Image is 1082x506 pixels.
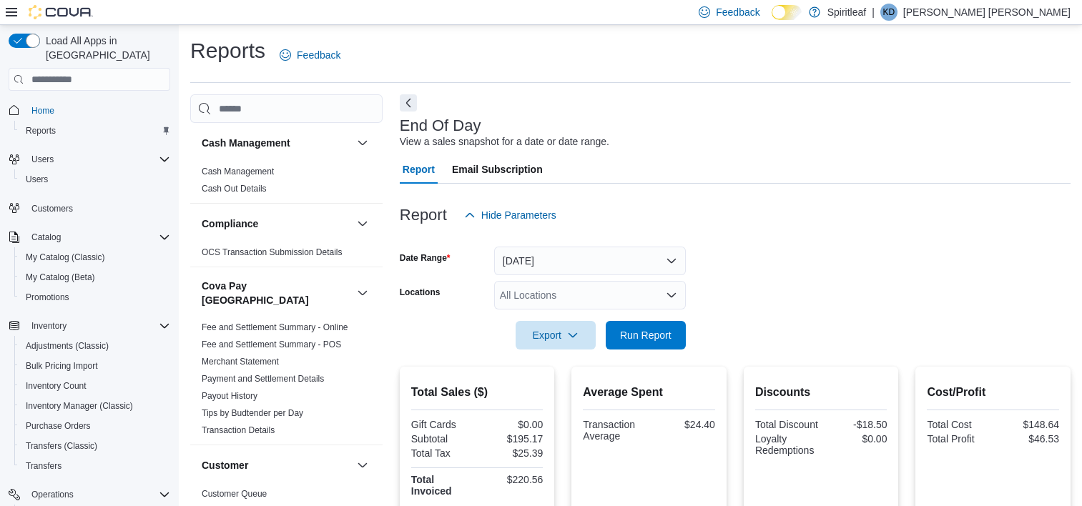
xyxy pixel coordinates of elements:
[14,121,176,141] button: Reports
[20,337,114,354] a: Adjustments (Classic)
[202,407,303,419] span: Tips by Budtender per Day
[202,425,275,436] span: Transaction Details
[354,457,371,474] button: Customer
[202,373,324,385] span: Payment and Settlement Details
[14,416,176,436] button: Purchase Orders
[20,171,54,188] a: Users
[26,420,91,432] span: Purchase Orders
[20,357,170,374] span: Bulk Pricing Import
[583,419,646,442] div: Transaction Average
[26,440,97,452] span: Transfers (Classic)
[411,474,452,497] strong: Total Invoiced
[927,433,990,445] div: Total Profit
[202,167,274,177] a: Cash Management
[411,433,474,445] div: Subtotal
[26,460,62,472] span: Transfers
[190,163,383,203] div: Cash Management
[202,391,257,401] a: Payout History
[202,488,267,500] span: Customer Queue
[14,456,176,476] button: Transfers
[202,356,279,367] span: Merchant Statement
[26,200,79,217] a: Customers
[20,171,170,188] span: Users
[20,417,170,435] span: Purchase Orders
[190,319,383,445] div: Cova Pay [GEOGRAPHIC_DATA]
[996,419,1059,430] div: $148.64
[824,433,887,445] div: $0.00
[20,122,62,139] a: Reports
[755,419,818,430] div: Total Discount
[354,215,371,232] button: Compliance
[524,321,587,349] span: Export
[31,489,74,500] span: Operations
[202,183,267,194] span: Cash Out Details
[14,247,176,267] button: My Catalog (Classic)
[400,252,451,264] label: Date Range
[26,340,109,352] span: Adjustments (Classic)
[411,384,544,401] h2: Total Sales ($)
[202,247,343,258] span: OCS Transaction Submission Details
[400,117,481,134] h3: End Of Day
[26,380,87,392] span: Inventory Count
[14,436,176,456] button: Transfers (Classic)
[26,102,60,119] a: Home
[20,377,92,395] a: Inventory Count
[872,4,875,21] p: |
[20,289,75,306] a: Promotions
[755,384,887,401] h2: Discounts
[3,99,176,120] button: Home
[403,155,435,184] span: Report
[755,433,818,456] div: Loyalty Redemptions
[26,174,48,185] span: Users
[354,134,371,152] button: Cash Management
[20,289,170,306] span: Promotions
[202,247,343,257] a: OCS Transaction Submission Details
[3,149,176,169] button: Users
[882,4,895,21] span: KD
[202,458,248,472] h3: Customer
[29,5,93,19] img: Cova
[3,485,176,505] button: Operations
[880,4,897,21] div: Kenneth D L
[190,244,383,267] div: Compliance
[26,151,170,168] span: Users
[26,252,105,263] span: My Catalog (Classic)
[26,199,170,217] span: Customers
[354,284,371,302] button: Cova Pay [GEOGRAPHIC_DATA]
[20,337,170,354] span: Adjustments (Classic)
[400,134,609,149] div: View a sales snapshot for a date or date range.
[26,292,69,303] span: Promotions
[31,320,67,332] span: Inventory
[480,419,543,430] div: $0.00
[202,339,341,349] a: Fee and Settlement Summary - POS
[31,203,73,214] span: Customers
[480,433,543,445] div: $195.17
[31,105,54,116] span: Home
[400,287,441,298] label: Locations
[26,101,170,119] span: Home
[14,356,176,376] button: Bulk Pricing Import
[20,377,170,395] span: Inventory Count
[20,249,170,266] span: My Catalog (Classic)
[202,136,351,150] button: Cash Management
[14,376,176,396] button: Inventory Count
[202,217,351,231] button: Compliance
[903,4,1071,21] p: [PERSON_NAME] [PERSON_NAME]
[480,474,543,485] div: $220.56
[31,154,54,165] span: Users
[26,486,170,503] span: Operations
[400,94,417,111] button: Next
[20,269,170,286] span: My Catalog (Beta)
[202,489,267,499] a: Customer Queue
[20,417,97,435] a: Purchase Orders
[772,5,802,20] input: Dark Mode
[927,384,1059,401] h2: Cost/Profit
[40,34,170,62] span: Load All Apps in [GEOGRAPHIC_DATA]
[190,36,265,65] h1: Reports
[202,390,257,402] span: Payout History
[14,169,176,189] button: Users
[202,279,351,307] h3: Cova Pay [GEOGRAPHIC_DATA]
[202,136,290,150] h3: Cash Management
[202,357,279,367] a: Merchant Statement
[20,249,111,266] a: My Catalog (Classic)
